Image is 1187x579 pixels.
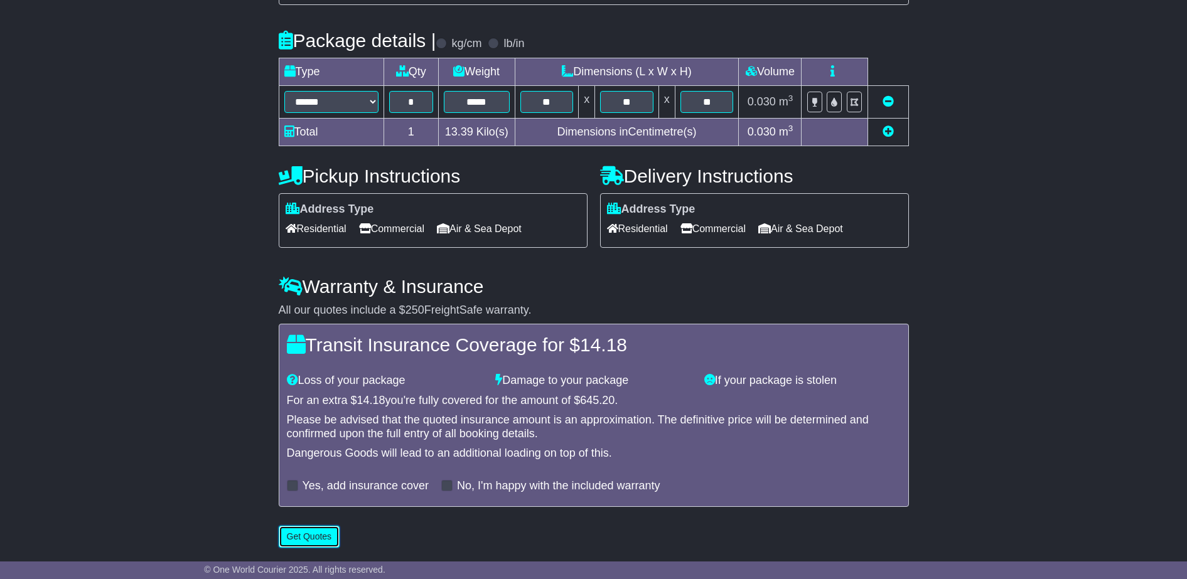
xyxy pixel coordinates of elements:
[658,85,675,118] td: x
[680,219,746,238] span: Commercial
[779,125,793,138] span: m
[607,219,668,238] span: Residential
[287,394,901,408] div: For an extra $ you're fully covered for the amount of $ .
[204,565,385,575] span: © One World Courier 2025. All rights reserved.
[359,219,424,238] span: Commercial
[384,118,438,146] td: 1
[788,93,793,103] sup: 3
[515,118,739,146] td: Dimensions in Centimetre(s)
[384,58,438,85] td: Qty
[580,394,615,406] span: 645.20
[438,118,515,146] td: Kilo(s)
[779,95,793,108] span: m
[279,526,340,548] button: Get Quotes
[489,374,698,388] div: Damage to your package
[287,413,901,440] div: Please be advised that the quoted insurance amount is an approximation. The definitive price will...
[883,125,894,138] a: Add new item
[883,95,894,108] a: Remove this item
[739,58,802,85] td: Volume
[303,479,429,493] label: Yes, add insurance cover
[438,58,515,85] td: Weight
[451,37,481,51] label: kg/cm
[279,118,384,146] td: Total
[406,304,424,316] span: 250
[357,394,385,406] span: 14.18
[445,125,473,138] span: 13.39
[748,95,776,108] span: 0.030
[580,334,627,355] span: 14.18
[287,447,901,460] div: Dangerous Goods will lead to an additional loading on top of this.
[279,30,436,51] h4: Package details |
[437,219,522,238] span: Air & Sea Depot
[457,479,660,493] label: No, I'm happy with the included warranty
[758,219,843,238] span: Air & Sea Depot
[600,166,909,186] h4: Delivery Instructions
[279,276,909,297] h4: Warranty & Insurance
[286,203,374,216] label: Address Type
[607,203,696,216] label: Address Type
[287,334,901,355] h4: Transit Insurance Coverage for $
[281,374,490,388] div: Loss of your package
[579,85,595,118] td: x
[503,37,524,51] label: lb/in
[279,166,588,186] h4: Pickup Instructions
[515,58,739,85] td: Dimensions (L x W x H)
[286,219,346,238] span: Residential
[279,304,909,317] div: All our quotes include a $ FreightSafe warranty.
[698,374,907,388] div: If your package is stolen
[788,124,793,133] sup: 3
[279,58,384,85] td: Type
[748,125,776,138] span: 0.030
